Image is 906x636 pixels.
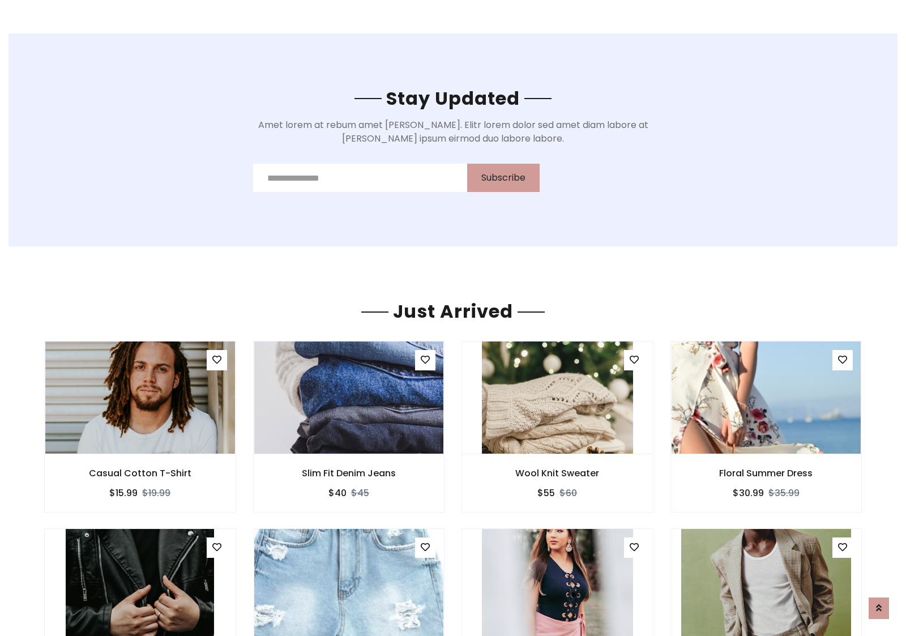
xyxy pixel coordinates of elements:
del: $45 [351,486,369,500]
h6: Wool Knit Sweater [462,468,653,479]
h6: Floral Summer Dress [671,468,862,479]
del: $60 [559,486,577,500]
h6: Slim Fit Denim Jeans [254,468,445,479]
h6: $30.99 [733,488,764,498]
del: $35.99 [768,486,800,500]
button: Subscribe [467,164,540,192]
h6: $15.99 [109,488,138,498]
span: Just Arrived [388,298,518,324]
h6: $55 [537,488,555,498]
p: Amet lorem at rebum amet [PERSON_NAME]. Elitr lorem dolor sed amet diam labore at [PERSON_NAME] i... [253,118,653,146]
del: $19.99 [142,486,170,500]
span: Stay Updated [382,86,524,111]
h6: Casual Cotton T-Shirt [45,468,236,479]
h6: $40 [328,488,347,498]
